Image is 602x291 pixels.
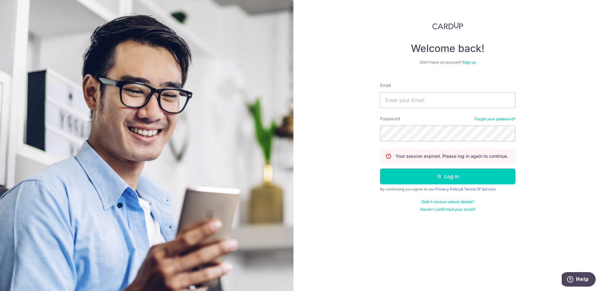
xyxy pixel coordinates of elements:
[474,117,515,122] a: Forgot your password?
[380,42,515,55] h4: Welcome back!
[380,187,515,192] div: By continuing you agree to our &
[380,82,391,88] label: Email
[380,168,515,184] button: Log in
[422,199,474,204] a: Didn't receive unlock details?
[380,116,400,122] label: Password
[395,153,508,159] p: Your session expired. Please log in again to continue.
[420,207,475,212] a: Haven't confirmed your email?
[435,187,461,191] a: Privacy Policy
[562,272,596,288] iframe: Opens a widget where you can find more information
[464,187,496,191] a: Terms Of Service
[380,92,515,108] input: Enter your Email
[432,22,463,30] img: CardUp Logo
[380,60,515,65] div: Don’t have an account?
[463,60,476,65] a: Sign up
